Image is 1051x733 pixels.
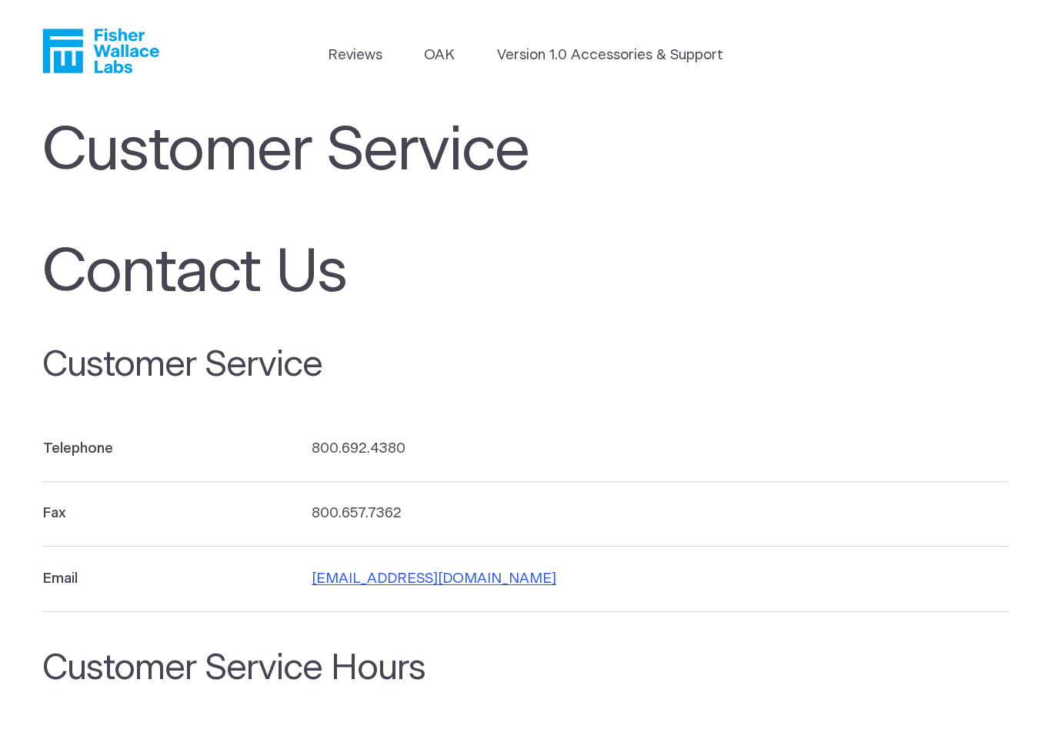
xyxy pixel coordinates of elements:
h1: Customer Service [42,116,682,187]
h3: Customer Service [42,344,710,387]
td: 800.657.7362 [290,481,1009,547]
th: Email [42,547,291,612]
td: 800.692.4380 [290,417,1009,481]
a: Fisher Wallace [42,28,159,73]
h1: Contact Us [42,238,682,309]
a: Version 1.0 Accessories & Support [497,45,723,66]
h3: Customer Service Hours [42,648,710,691]
th: Fax [42,481,291,547]
th: Telephone [42,417,291,481]
a: Reviews [328,45,382,66]
a: OAK [424,45,455,66]
a: [EMAIL_ADDRESS][DOMAIN_NAME] [312,571,556,586]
